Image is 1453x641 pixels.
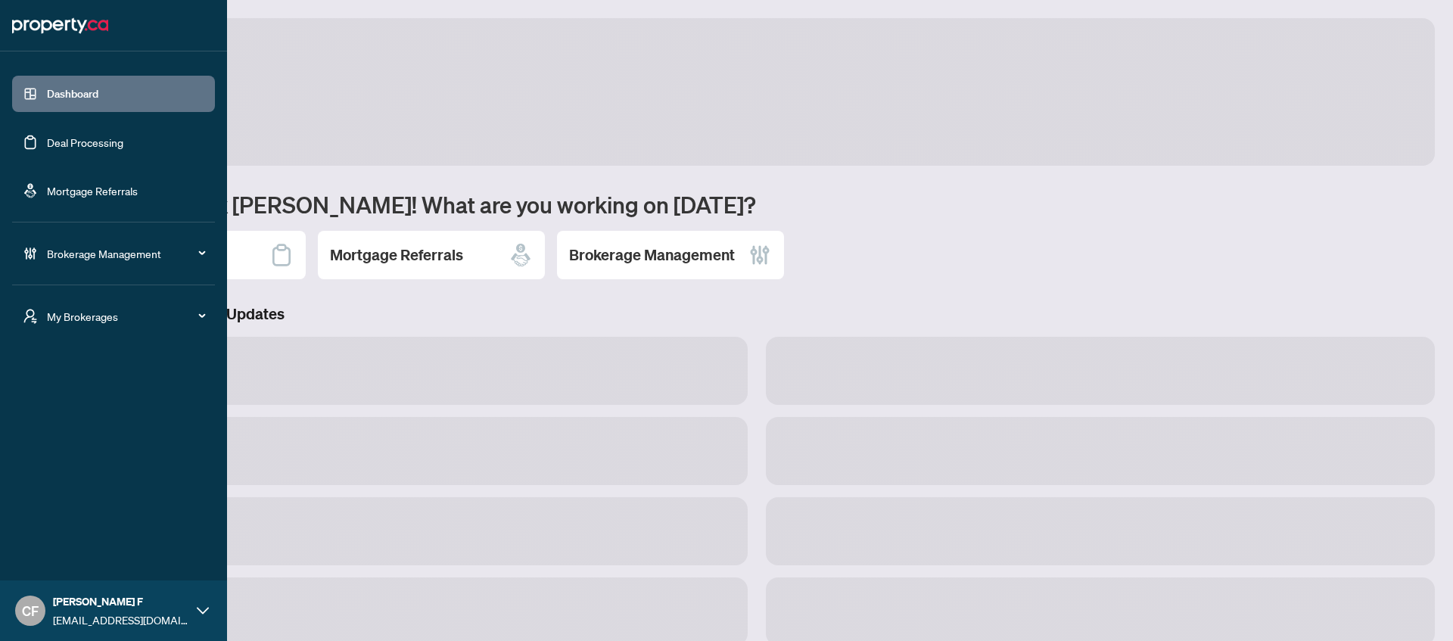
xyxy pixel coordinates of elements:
[47,184,138,198] a: Mortgage Referrals
[330,244,463,266] h2: Mortgage Referrals
[47,245,204,262] span: Brokerage Management
[12,14,108,38] img: logo
[79,303,1435,325] h3: Brokerage & Industry Updates
[53,593,189,610] span: [PERSON_NAME] F
[23,309,38,324] span: user-switch
[53,611,189,628] span: [EMAIL_ADDRESS][DOMAIN_NAME]
[22,600,39,621] span: CF
[79,190,1435,219] h1: Welcome back [PERSON_NAME]! What are you working on [DATE]?
[569,244,735,266] h2: Brokerage Management
[47,87,98,101] a: Dashboard
[47,135,123,149] a: Deal Processing
[47,308,204,325] span: My Brokerages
